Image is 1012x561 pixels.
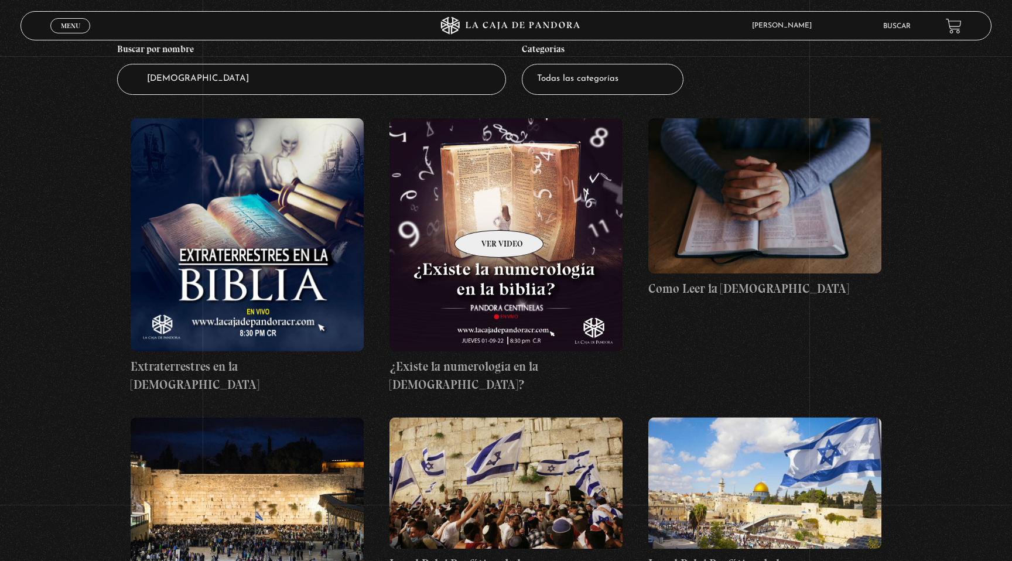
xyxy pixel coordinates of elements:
a: ¿Existe la numerología en la [DEMOGRAPHIC_DATA]? [389,118,623,394]
span: Menu [61,22,80,29]
h4: ¿Existe la numerología en la [DEMOGRAPHIC_DATA]? [389,357,623,394]
span: Cerrar [57,32,84,40]
h4: Categorías [522,37,683,64]
a: View your shopping cart [946,18,962,34]
h4: Buscar por nombre [117,37,506,64]
h4: Como Leer la [DEMOGRAPHIC_DATA] [648,279,881,298]
span: [PERSON_NAME] [746,22,823,29]
a: Extraterrestres en la [DEMOGRAPHIC_DATA] [131,118,364,394]
h4: Extraterrestres en la [DEMOGRAPHIC_DATA] [131,357,364,394]
a: Como Leer la [DEMOGRAPHIC_DATA] [648,118,881,298]
a: Buscar [883,23,911,30]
